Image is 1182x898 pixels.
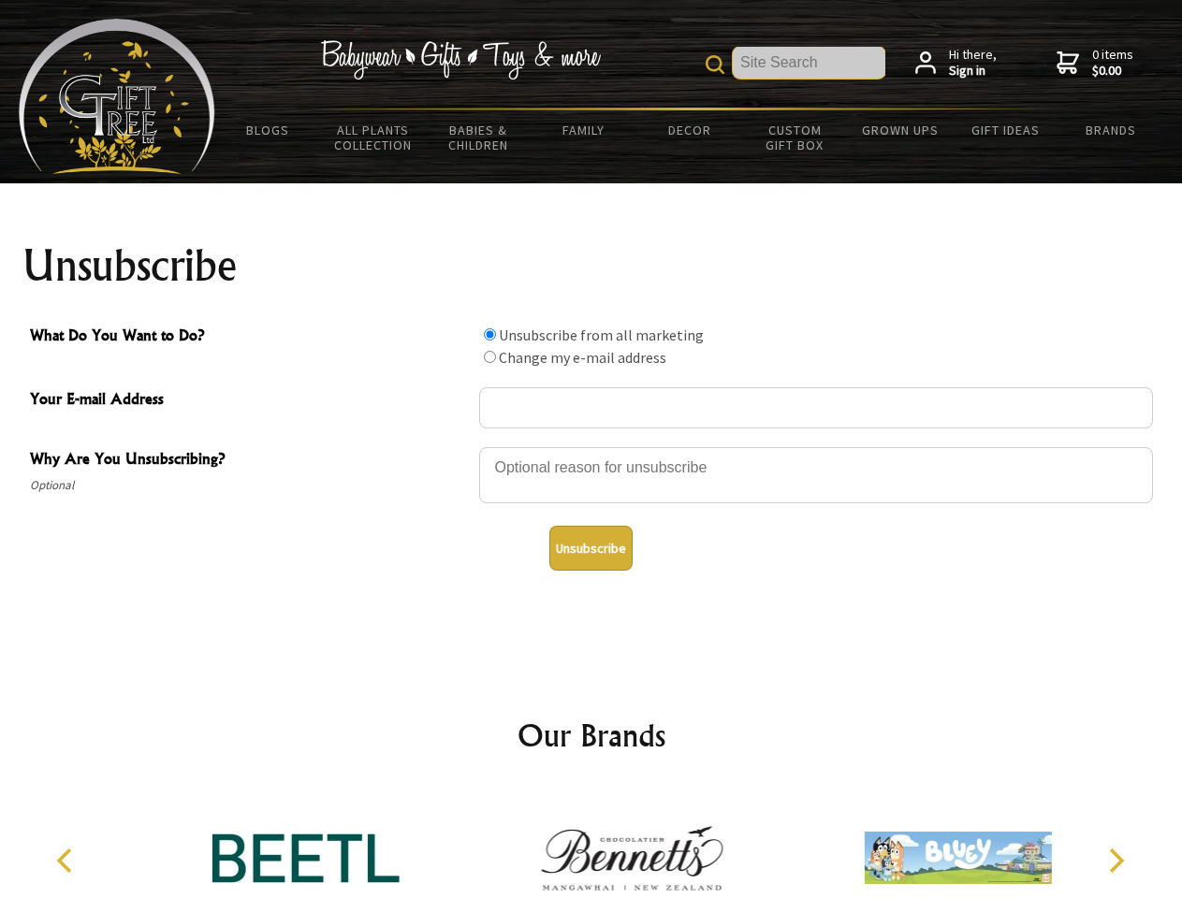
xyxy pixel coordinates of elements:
a: BLOGS [215,110,321,150]
span: 0 items [1092,46,1133,80]
span: Your E-mail Address [30,387,470,414]
input: What Do You Want to Do? [484,351,496,363]
span: What Do You Want to Do? [30,324,470,351]
span: Why Are You Unsubscribing? [30,447,470,474]
img: product search [706,55,724,74]
textarea: Why Are You Unsubscribing? [479,447,1153,503]
span: Optional [30,474,470,497]
a: Custom Gift Box [742,110,848,165]
img: Babywear - Gifts - Toys & more [320,40,601,80]
a: Family [532,110,637,150]
button: Unsubscribe [549,526,633,571]
a: Grown Ups [847,110,953,150]
img: Babyware - Gifts - Toys and more... [19,19,215,174]
h2: Our Brands [37,713,1146,758]
input: Site Search [733,47,885,79]
strong: $0.00 [1092,63,1133,80]
a: Decor [636,110,742,150]
a: All Plants Collection [321,110,427,165]
button: Previous [47,840,88,881]
a: 0 items$0.00 [1057,47,1133,80]
strong: Sign in [949,63,997,80]
label: Unsubscribe from all marketing [499,326,704,344]
a: Babies & Children [426,110,532,165]
h1: Unsubscribe [22,243,1160,288]
a: Hi there,Sign in [915,47,997,80]
input: Your E-mail Address [479,387,1153,428]
a: Brands [1058,110,1164,150]
a: Gift Ideas [953,110,1058,150]
span: Hi there, [949,47,997,80]
input: What Do You Want to Do? [484,328,496,340]
label: Change my e-mail address [499,348,666,367]
button: Next [1095,840,1136,881]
